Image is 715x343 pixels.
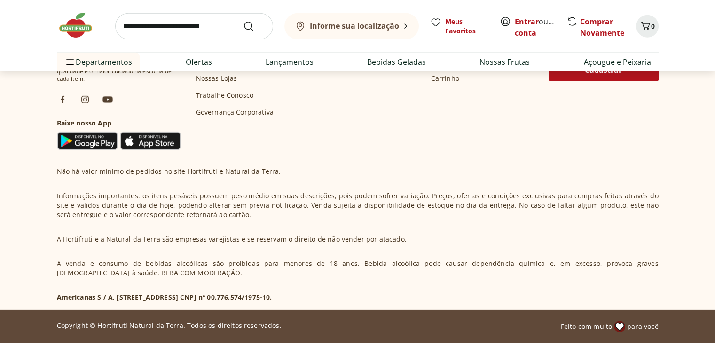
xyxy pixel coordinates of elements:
span: Departamentos [64,51,132,73]
button: Carrinho [636,15,659,38]
img: Hortifruti [57,11,104,39]
a: Nossas Lojas [196,74,237,83]
span: ou [515,16,557,39]
a: Nossas Frutas [479,56,530,68]
a: Trabalhe Conosco [196,91,254,100]
button: Submit Search [243,21,266,32]
p: Americanas S / A, [STREET_ADDRESS] CNPJ nº 00.776.574/1975-10. [57,293,272,302]
a: Entrar [515,16,539,27]
a: Comprar Novamente [580,16,624,38]
img: ig [79,94,91,105]
p: Não há valor mínimo de pedidos no site Hortifruti e Natural da Terra. [57,167,281,176]
a: Meus Favoritos [430,17,488,36]
img: Google Play Icon [57,132,118,150]
img: ytb [102,94,113,105]
button: Informe sua localização [284,13,419,39]
p: Copyright © Hortifruti Natural da Terra. Todos os direitos reservados. [57,321,282,330]
h3: Baixe nosso App [57,118,181,128]
a: Lançamentos [266,56,314,68]
input: search [115,13,273,39]
img: fb [57,94,68,105]
p: A Hortifruti e a Natural da Terra são empresas varejistas e se reservam o direito de não vender p... [57,234,407,244]
span: Feito com muito [561,322,612,331]
p: Informações importantes: os itens pesáveis possuem peso médio em suas descrições, pois podem sofr... [57,191,659,219]
a: Carrinho [431,74,459,83]
span: para você [627,322,658,331]
button: Menu [64,51,76,73]
img: App Store Icon [120,132,181,150]
span: Meus Favoritos [445,17,488,36]
p: A venda e consumo de bebidas alcoólicas são proibidas para menores de 18 anos. Bebida alcoólica p... [57,259,659,278]
span: 0 [651,22,655,31]
a: Governança Corporativa [196,108,274,117]
a: Açougue e Peixaria [583,56,651,68]
a: Ofertas [186,56,212,68]
a: Bebidas Geladas [367,56,426,68]
span: Cadastrar [585,66,622,74]
b: Informe sua localização [310,21,399,31]
a: Criar conta [515,16,566,38]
